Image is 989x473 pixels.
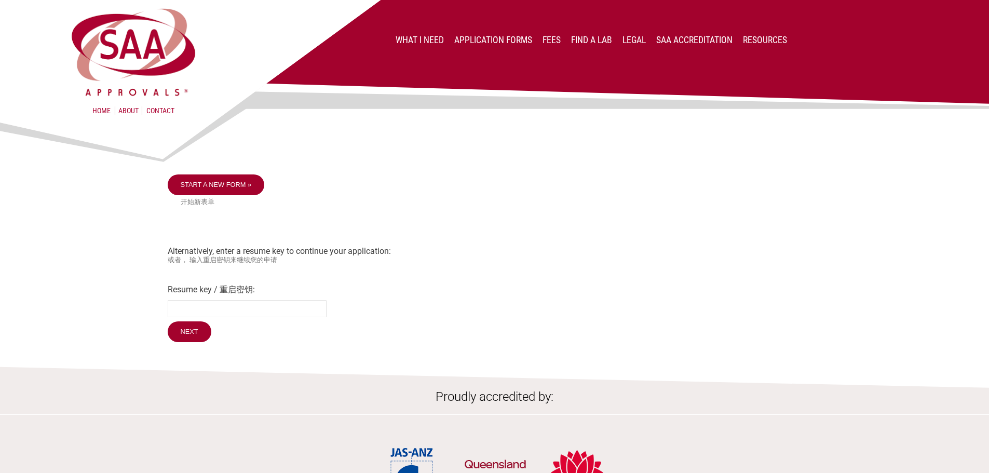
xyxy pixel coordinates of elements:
[168,174,265,195] a: Start a new form »
[396,35,444,45] a: What I Need
[622,35,646,45] a: Legal
[454,35,532,45] a: Application Forms
[69,6,198,98] img: SAA Approvals
[656,35,733,45] a: SAA Accreditation
[168,174,822,345] div: Alternatively, enter a resume key to continue your application:
[543,35,561,45] a: Fees
[168,256,822,265] small: 或者， 输入重启密钥来继续您的申请
[571,35,612,45] a: Find a lab
[743,35,787,45] a: Resources
[115,106,142,115] a: About
[168,285,822,295] label: Resume key / 重启密钥:
[146,106,174,115] a: Contact
[181,198,822,207] small: 开始新表单
[168,321,211,342] input: Next
[92,106,111,115] a: Home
